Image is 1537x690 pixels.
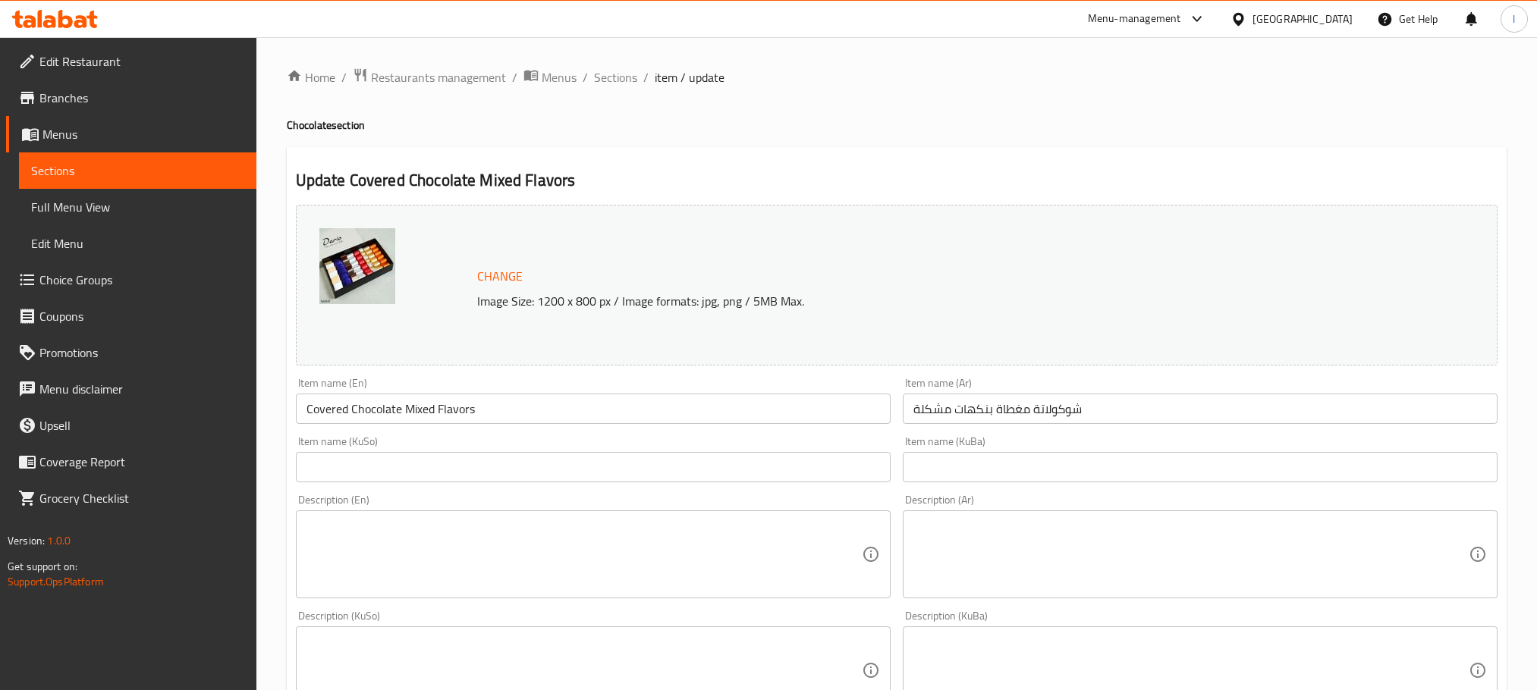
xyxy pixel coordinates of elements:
[6,444,256,480] a: Coverage Report
[31,234,244,252] span: Edit Menu
[6,80,256,116] a: Branches
[8,572,104,591] a: Support.OpsPlatform
[542,68,577,86] span: Menus
[523,67,577,87] a: Menus
[6,298,256,334] a: Coupons
[903,394,1498,424] input: Enter name Ar
[31,162,244,180] span: Sections
[6,407,256,444] a: Upsell
[39,271,244,289] span: Choice Groups
[903,452,1498,482] input: Enter name KuBa
[39,307,244,325] span: Coupons
[39,52,244,71] span: Edit Restaurant
[19,152,256,189] a: Sections
[1088,10,1181,28] div: Menu-management
[39,89,244,107] span: Branches
[1513,11,1515,27] span: l
[287,67,1507,87] nav: breadcrumb
[371,68,506,86] span: Restaurants management
[39,453,244,471] span: Coverage Report
[19,189,256,225] a: Full Menu View
[594,68,637,86] a: Sections
[287,118,1507,133] h4: Chocolate section
[39,489,244,507] span: Grocery Checklist
[287,68,335,86] a: Home
[39,416,244,434] span: Upsell
[341,68,347,86] li: /
[512,68,517,86] li: /
[655,68,724,86] span: item / update
[319,228,395,304] img: Dario_Chocolate_Covered_c638941217588717679.jpg
[6,480,256,516] a: Grocery Checklist
[643,68,649,86] li: /
[6,262,256,298] a: Choice Groups
[8,557,77,576] span: Get support on:
[6,116,256,152] a: Menus
[1253,11,1353,27] div: [GEOGRAPHIC_DATA]
[471,292,1337,310] p: Image Size: 1200 x 800 px / Image formats: jpg, png / 5MB Max.
[31,198,244,216] span: Full Menu View
[583,68,588,86] li: /
[471,261,529,292] button: Change
[47,531,71,550] span: 1.0.0
[39,343,244,362] span: Promotions
[42,125,244,143] span: Menus
[19,225,256,262] a: Edit Menu
[6,371,256,407] a: Menu disclaimer
[8,531,45,550] span: Version:
[353,67,506,87] a: Restaurants management
[39,380,244,398] span: Menu disclaimer
[296,394,891,424] input: Enter name En
[296,452,891,482] input: Enter name KuSo
[6,334,256,371] a: Promotions
[296,169,1498,192] h2: Update Covered Chocolate Mixed Flavors
[477,265,523,287] span: Change
[6,43,256,80] a: Edit Restaurant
